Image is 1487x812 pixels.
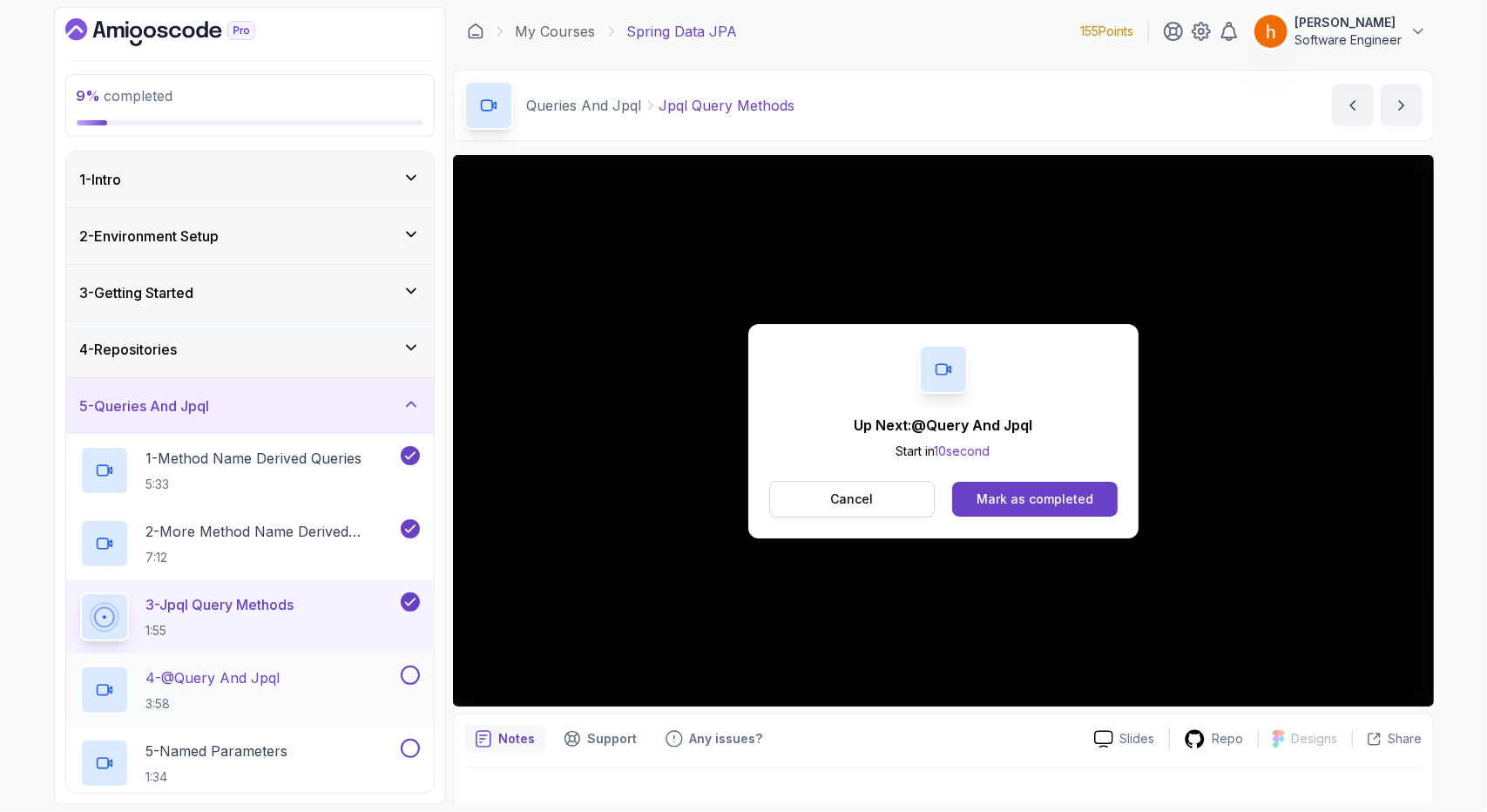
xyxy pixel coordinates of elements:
[553,725,648,753] button: Support button
[1170,728,1258,750] a: Repo
[655,725,774,753] button: Feedback button
[66,208,434,264] button: 2-Environment Setup
[80,739,420,788] button: 5-Named Parameters1:34
[80,339,178,360] h3: 4 - Repositories
[854,443,1032,460] p: Start in
[1295,14,1403,31] p: [PERSON_NAME]
[1254,14,1427,49] button: user profile image[PERSON_NAME]Software Engineer
[1292,730,1338,748] p: Designs
[80,169,122,190] h3: 1 - Intro
[830,491,873,508] p: Cancel
[1120,730,1155,748] p: Slides
[146,667,281,688] p: 4 - @Query And Jpql
[467,23,484,40] a: Dashboard
[1381,85,1423,126] button: next content
[453,155,1434,707] iframe: 3 - JPQL Query Methods
[588,730,638,748] p: Support
[499,730,536,748] p: Notes
[1213,730,1244,748] p: Repo
[1295,31,1403,49] p: Software Engineer
[527,95,642,116] p: Queries And Jpql
[66,265,434,321] button: 3-Getting Started
[77,87,173,105] span: completed
[627,21,738,42] p: Spring Data JPA
[66,321,434,377] button: 4-Repositories
[80,396,210,416] h3: 5 - Queries And Jpql
[80,226,220,247] h3: 2 - Environment Setup
[65,18,295,46] a: Dashboard
[1254,15,1288,48] img: user profile image
[659,95,795,116] p: Jpql Query Methods
[1081,23,1134,40] p: 155 Points
[769,481,936,518] button: Cancel
[146,695,281,713] p: 3:58
[146,476,362,493] p: 5:33
[690,730,763,748] p: Any issues?
[935,443,990,458] span: 10 second
[66,152,434,207] button: 1-Intro
[80,519,420,568] button: 2-More Method Name Derived Queries7:12
[146,741,288,761] p: 5 - Named Parameters
[1389,730,1423,748] p: Share
[977,491,1093,508] div: Mark as completed
[1080,730,1169,748] a: Slides
[146,521,397,542] p: 2 - More Method Name Derived Queries
[464,725,546,753] button: notes button
[516,21,596,42] a: My Courses
[66,378,434,434] button: 5-Queries And Jpql
[146,768,288,786] p: 1:34
[146,549,397,566] p: 7:12
[80,666,420,714] button: 4-@Query And Jpql3:58
[1332,85,1374,126] button: previous content
[80,592,420,641] button: 3-Jpql Query Methods1:55
[80,282,194,303] h3: 3 - Getting Started
[952,482,1117,517] button: Mark as completed
[146,622,294,639] p: 1:55
[77,87,101,105] span: 9 %
[146,594,294,615] p: 3 - Jpql Query Methods
[854,415,1032,436] p: Up Next: @Query And Jpql
[80,446,420,495] button: 1-Method Name Derived Queries5:33
[1352,730,1423,748] button: Share
[146,448,362,469] p: 1 - Method Name Derived Queries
